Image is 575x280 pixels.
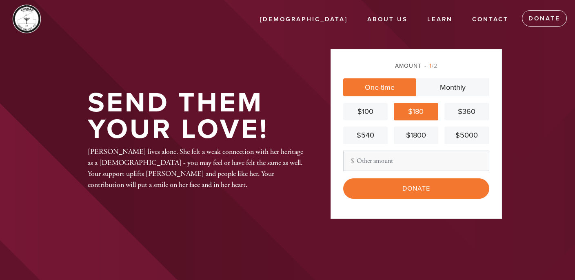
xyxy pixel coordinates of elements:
[343,62,489,70] div: Amount
[448,106,486,117] div: $360
[88,146,304,190] div: [PERSON_NAME] lives alone. She felt a weak connection with her heritage as a [DEMOGRAPHIC_DATA] -...
[444,127,489,144] a: $5000
[394,103,438,120] a: $180
[429,62,432,69] span: 1
[421,12,459,27] a: Learn
[346,130,384,141] div: $540
[361,12,414,27] a: About us
[343,151,489,171] input: Other amount
[343,78,416,96] a: One-time
[397,130,435,141] div: $1800
[466,12,515,27] a: Contact
[88,90,304,142] h1: Send them your love!
[444,103,489,120] a: $360
[254,12,354,27] a: [DEMOGRAPHIC_DATA]
[522,10,567,27] a: Donate
[448,130,486,141] div: $5000
[12,4,41,33] img: chabad_eirie_jc_white.png
[424,62,437,69] span: /2
[343,178,489,199] input: Donate
[416,78,489,96] a: Monthly
[343,127,388,144] a: $540
[394,127,438,144] a: $1800
[343,103,388,120] a: $100
[397,106,435,117] div: $180
[346,106,384,117] div: $100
